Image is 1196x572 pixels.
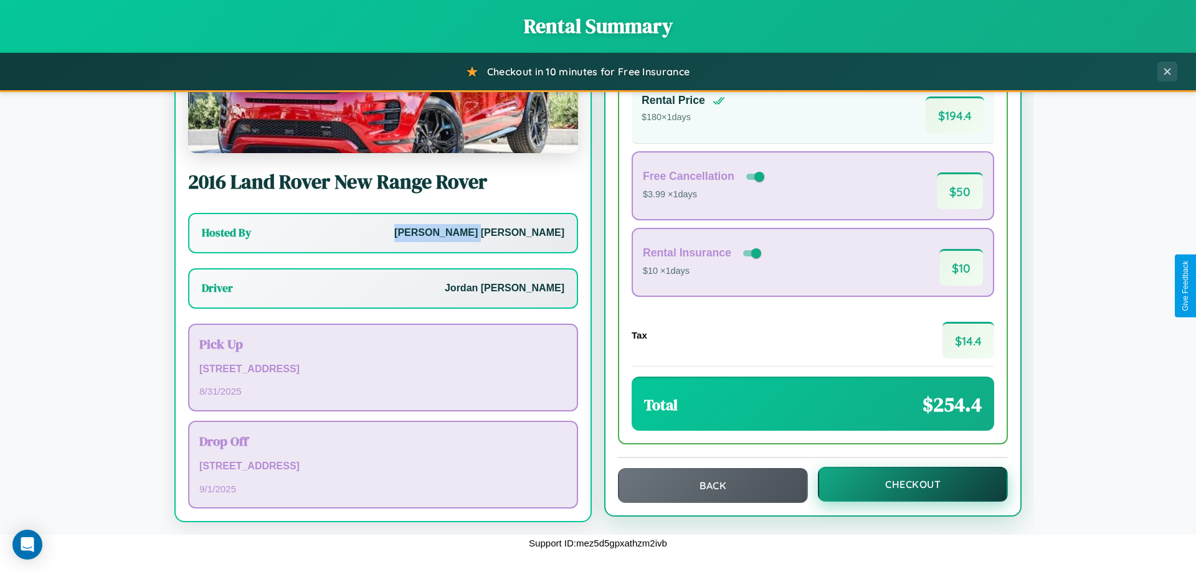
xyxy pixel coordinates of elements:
div: Give Feedback [1181,261,1190,311]
h3: Driver [202,281,233,296]
p: [STREET_ADDRESS] [199,457,567,476]
h3: Drop Off [199,432,567,450]
h4: Free Cancellation [643,170,734,183]
span: $ 194.4 [926,96,984,133]
h3: Hosted By [202,225,251,240]
p: Jordan [PERSON_NAME] [445,279,564,298]
p: $10 × 1 days [643,263,764,279]
span: $ 254.4 [923,391,982,418]
h4: Rental Insurance [643,246,731,260]
h4: Rental Price [642,94,705,107]
button: Back [618,468,808,503]
p: $3.99 × 1 days [643,187,767,203]
h3: Total [644,395,678,415]
span: $ 50 [937,172,983,209]
span: $ 14.4 [942,322,994,359]
p: 8 / 31 / 2025 [199,383,567,400]
p: [PERSON_NAME] [PERSON_NAME] [394,224,564,242]
button: Checkout [818,467,1008,502]
p: [STREET_ADDRESS] [199,360,567,378]
h1: Rental Summary [12,12,1184,40]
h3: Pick Up [199,335,567,353]
div: Open Intercom Messenger [12,530,42,560]
p: $ 180 × 1 days [642,110,725,126]
span: Checkout in 10 minutes for Free Insurance [487,65,690,78]
span: $ 10 [939,249,983,286]
h2: 2016 Land Rover New Range Rover [188,168,578,195]
p: 9 / 1 / 2025 [199,481,567,497]
h4: Tax [632,330,647,340]
p: Support ID: mez5d5gpxathzm2ivb [529,535,667,551]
